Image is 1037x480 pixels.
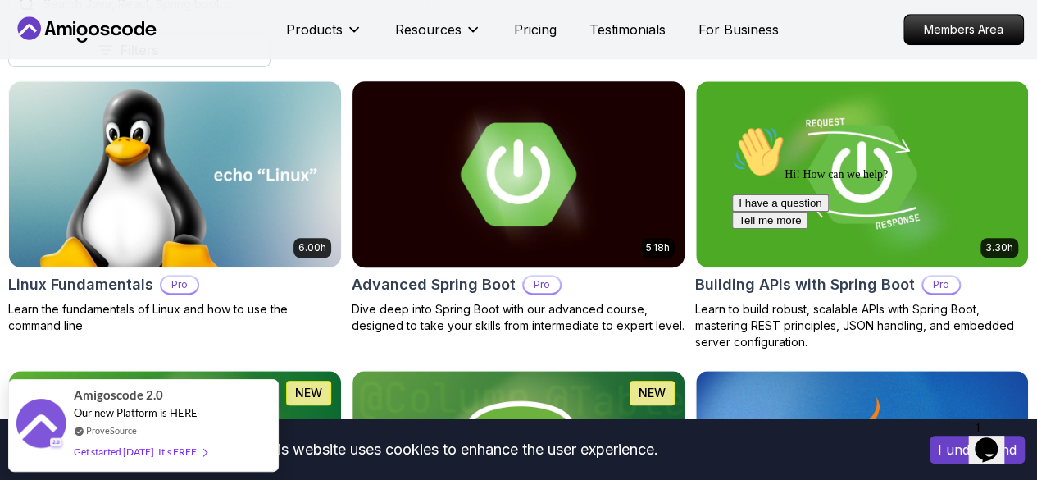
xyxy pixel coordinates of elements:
img: Linux Fundamentals card [9,81,341,267]
iframe: chat widget [968,414,1021,464]
a: Building APIs with Spring Boot card3.30hBuilding APIs with Spring BootProLearn to build robust, s... [695,80,1029,350]
span: Amigoscode 2.0 [74,386,163,405]
div: This website uses cookies to enhance the user experience. [12,432,905,468]
img: :wave: [7,7,59,59]
h2: Building APIs with Spring Boot [695,273,915,296]
p: Learn the fundamentals of Linux and how to use the command line [8,301,342,334]
a: Linux Fundamentals card6.00hLinux FundamentalsProLearn the fundamentals of Linux and how to use t... [8,80,342,334]
button: Tell me more [7,93,82,110]
div: Get started [DATE]. It's FREE [74,442,207,461]
button: Resources [395,20,481,53]
p: NEW [295,385,322,401]
p: Resources [395,20,462,39]
p: Products [286,20,343,39]
button: Products [286,20,362,53]
a: Members Area [903,14,1024,45]
p: Pro [161,277,198,293]
button: I have a question [7,75,103,93]
p: 5.18h [646,241,670,254]
img: Building APIs with Spring Boot card [696,81,1028,267]
h2: Advanced Spring Boot [352,273,516,296]
p: Dive deep into Spring Boot with our advanced course, designed to take your skills from intermedia... [352,301,685,334]
p: 6.00h [298,241,326,254]
a: Advanced Spring Boot card5.18hAdvanced Spring BootProDive deep into Spring Boot with our advanced... [352,80,685,334]
img: provesource social proof notification image [16,399,66,452]
a: Pricing [514,20,557,39]
span: Our new Platform is HERE [74,406,198,419]
p: NEW [639,385,666,401]
button: Accept cookies [930,436,1025,464]
iframe: chat widget [725,119,1021,406]
div: 👋Hi! How can we help?I have a questionTell me more [7,7,302,110]
a: For Business [698,20,779,39]
span: Hi! How can we help? [7,49,162,62]
p: Members Area [904,15,1023,44]
h2: Linux Fundamentals [8,273,153,296]
p: Learn to build robust, scalable APIs with Spring Boot, mastering REST principles, JSON handling, ... [695,301,1029,350]
img: Advanced Spring Boot card [344,76,693,272]
a: ProveSource [86,423,137,437]
p: Pro [524,277,560,293]
a: Testimonials [589,20,666,39]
